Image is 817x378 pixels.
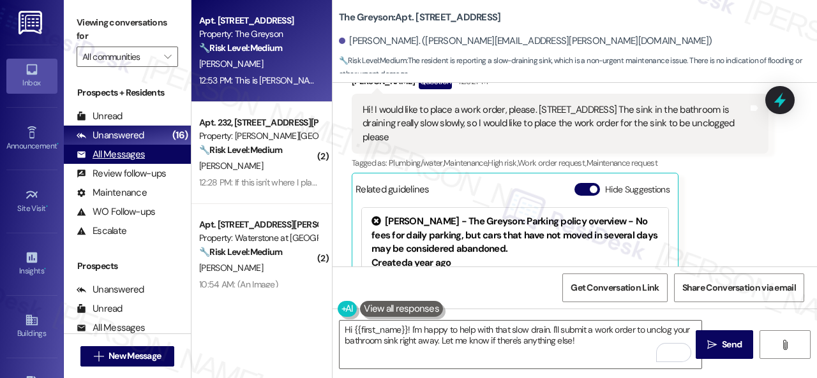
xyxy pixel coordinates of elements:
[340,321,701,368] textarea: To enrich screen reader interactions, please activate Accessibility in Grammarly extension settings
[80,346,175,367] button: New Message
[199,177,506,188] div: 12:28 PM: If this isn't where I place work orders may I be redirected somewhere else
[94,351,103,361] i: 
[199,42,282,54] strong: 🔧 Risk Level: Medium
[389,157,444,168] span: Plumbing/water ,
[44,265,46,273] span: •
[199,231,317,245] div: Property: Waterstone at [GEOGRAPHIC_DATA]
[199,129,317,143] div: Property: [PERSON_NAME][GEOGRAPHIC_DATA]
[696,330,753,359] button: Send
[77,321,145,335] div: All Messages
[6,184,57,219] a: Site Visit •
[199,160,263,171] span: [PERSON_NAME]
[77,129,144,142] div: Unanswered
[77,13,178,47] label: Viewing conversations for
[199,75,518,86] div: 12:53 PM: This is [PERSON_NAME] at the Greyson in [GEOGRAPHIC_DATA], [US_STATE]
[77,167,166,180] div: Review follow-ups
[199,116,317,129] div: Apt. 232, [STREET_ADDRESS][PERSON_NAME]
[82,47,158,67] input: All communities
[488,157,518,168] span: High risk ,
[352,154,768,172] div: Tagged as:
[707,340,717,350] i: 
[77,224,126,238] div: Escalate
[722,338,742,351] span: Send
[518,157,587,168] span: Work order request ,
[199,14,317,27] div: Apt. [STREET_ADDRESS]
[682,281,796,294] span: Share Conversation via email
[64,86,191,99] div: Prospects + Residents
[605,183,670,196] label: Hide Suggestions
[77,148,145,161] div: All Messages
[46,202,48,211] span: •
[587,157,658,168] span: Maintenance request
[199,218,317,231] div: Apt. [STREET_ADDRESS][PERSON_NAME]
[444,157,488,168] span: Maintenance ,
[6,59,57,93] a: Inbox
[57,140,59,149] span: •
[6,309,57,344] a: Buildings
[164,52,171,62] i: 
[77,205,155,219] div: WO Follow-ups
[199,279,278,290] div: 10:54 AM: (An Image)
[339,11,500,24] b: The Greyson: Apt. [STREET_ADDRESS]
[19,11,45,34] img: ResiDesk Logo
[77,283,144,296] div: Unanswered
[199,262,263,273] span: [PERSON_NAME]
[199,58,263,69] span: [PERSON_NAME]
[674,273,804,302] button: Share Conversation via email
[64,259,191,273] div: Prospects
[169,126,191,145] div: (16)
[352,73,768,94] div: [PERSON_NAME]
[371,215,659,256] div: [PERSON_NAME] - The Greyson: Parking policy overview - No fees for daily parking, but cars that h...
[77,110,123,123] div: Unread
[339,55,407,66] strong: 🔧 Risk Level: Medium
[371,256,659,270] div: Created a year ago
[77,302,123,316] div: Unread
[199,246,282,258] strong: 🔧 Risk Level: Medium
[109,349,161,363] span: New Message
[562,273,667,302] button: Get Conversation Link
[356,183,430,201] div: Related guidelines
[339,54,817,82] span: : The resident is reporting a slow-draining sink, which is a non-urgent maintenance issue. There ...
[199,144,282,156] strong: 🔧 Risk Level: Medium
[199,27,317,41] div: Property: The Greyson
[6,247,57,281] a: Insights •
[339,34,712,48] div: [PERSON_NAME]. ([PERSON_NAME][EMAIL_ADDRESS][PERSON_NAME][DOMAIN_NAME])
[77,186,147,200] div: Maintenance
[363,103,748,144] div: Hi! I would like to place a work order, please. [STREET_ADDRESS] The sink in the bathroom is drai...
[571,281,659,294] span: Get Conversation Link
[780,340,790,350] i: 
